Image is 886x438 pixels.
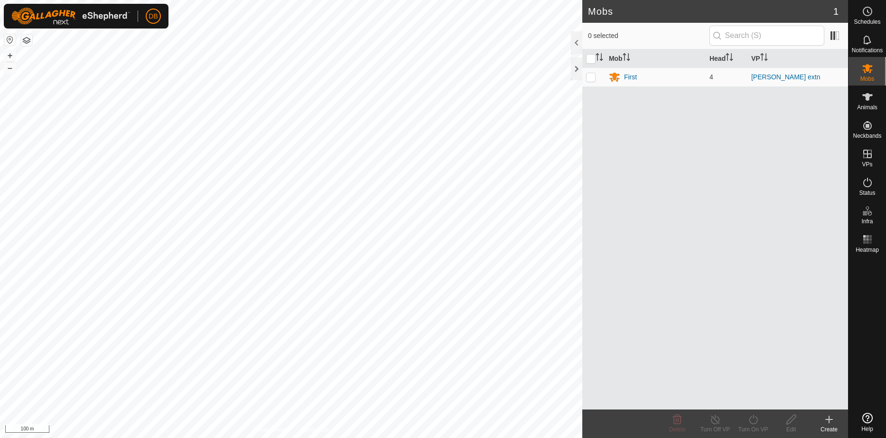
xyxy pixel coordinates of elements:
span: 0 selected [588,31,709,41]
div: Turn Off VP [696,425,734,434]
button: Map Layers [21,35,32,46]
span: Mobs [860,76,874,82]
a: Privacy Policy [253,426,289,434]
div: First [624,72,637,82]
span: Animals [857,105,877,110]
span: Delete [669,426,686,433]
a: [PERSON_NAME] extn [751,73,821,81]
button: Reset Map [4,34,16,46]
span: DB [149,11,158,21]
span: 4 [709,73,713,81]
a: Contact Us [300,426,328,434]
p-sorticon: Activate to sort [760,55,768,62]
span: Infra [861,219,873,224]
h2: Mobs [588,6,833,17]
p-sorticon: Activate to sort [623,55,630,62]
span: Notifications [852,48,883,53]
img: Gallagher Logo [11,8,130,25]
th: VP [747,49,848,68]
p-sorticon: Activate to sort [726,55,733,62]
a: Help [849,409,886,436]
span: Heatmap [856,247,879,253]
p-sorticon: Activate to sort [596,55,603,62]
div: Create [810,425,848,434]
span: VPs [862,162,872,167]
span: Status [859,190,875,196]
th: Head [706,49,747,68]
span: Neckbands [853,133,881,139]
span: 1 [833,4,839,19]
input: Search (S) [709,26,824,46]
div: Turn On VP [734,425,772,434]
span: Schedules [854,19,880,25]
span: Help [861,426,873,432]
th: Mob [605,49,706,68]
button: – [4,62,16,74]
div: Edit [772,425,810,434]
button: + [4,50,16,61]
